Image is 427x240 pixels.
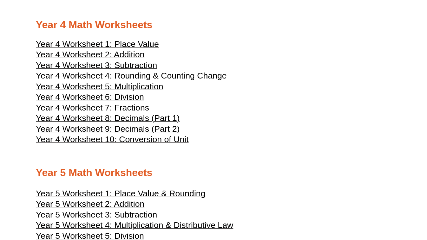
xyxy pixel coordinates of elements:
span: Year 4 Worksheet 1: Place Value [36,39,159,49]
h2: Year 4 Math Worksheets [36,18,391,32]
a: Year 4 Worksheet 10: Conversion of Unit [36,137,189,144]
a: Year 4 Worksheet 5: Multiplication [36,85,163,91]
a: Year 4 Worksheet 9: Decimals (Part 2) [36,127,180,133]
iframe: Chat Widget [318,168,427,240]
span: Year 4 Worksheet 4: Rounding & Counting Change [36,71,227,80]
a: Year 4 Worksheet 3: Subtraction [36,63,157,70]
span: Year 4 Worksheet 9: Decimals (Part 2) [36,124,180,134]
h2: Year 5 Math Worksheets [36,166,391,180]
a: Year 4 Worksheet 8: Decimals (Part 1) [36,116,180,123]
a: Year 5 Worksheet 2: Addition [36,202,144,208]
span: Year 4 Worksheet 10: Conversion of Unit [36,135,189,144]
a: Year 4 Worksheet 6: Division [36,95,144,101]
span: Year 4 Worksheet 3: Subtraction [36,60,157,70]
span: Year 5 Worksheet 4: Multiplication & Distributive Law [36,220,233,230]
span: Year 4 Worksheet 7: Fractions [36,103,149,112]
a: Year 4 Worksheet 4: Rounding & Counting Change [36,74,227,80]
span: Year 4 Worksheet 2: Addition [36,50,144,59]
span: Year 4 Worksheet 8: Decimals (Part 1) [36,113,180,123]
span: Year 4 Worksheet 5: Multiplication [36,82,163,91]
span: Year 5 Worksheet 2: Addition [36,199,144,209]
a: Year 5 Worksheet 3: Subtraction [36,213,157,219]
span: Year 4 Worksheet 6: Division [36,92,144,102]
span: Year 5 Worksheet 3: Subtraction [36,210,157,219]
span: Year 5 Worksheet 1: Place Value & Rounding [36,189,205,198]
a: Year 5 Worksheet 1: Place Value & Rounding [36,192,205,198]
a: Year 4 Worksheet 2: Addition [36,53,144,59]
a: Year 4 Worksheet 1: Place Value [36,42,159,48]
a: Year 4 Worksheet 7: Fractions [36,106,149,112]
a: Year 5 Worksheet 4: Multiplication & Distributive Law [36,223,233,230]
